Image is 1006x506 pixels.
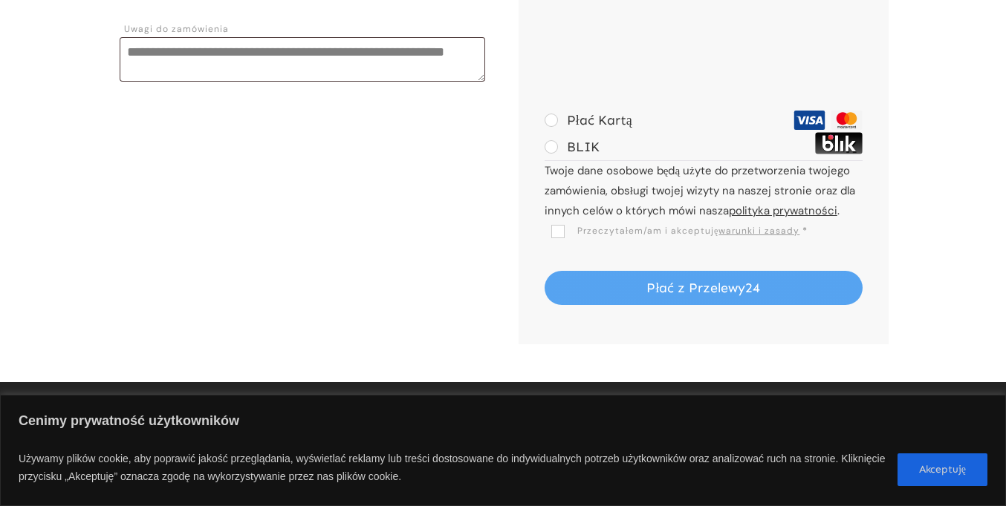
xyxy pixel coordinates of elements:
span: Przeczytałem/am i akceptuję [551,225,800,237]
label: Uwagi do zamówienia [124,22,485,38]
button: Akceptuję [898,453,987,486]
img: Visa [794,111,825,130]
img: Mastercard [831,111,863,130]
a: polityka prywatności [729,203,837,218]
p: Cenimy prywatność użytkowników [19,408,987,437]
abbr: wymagane [802,225,808,237]
label: BLIK [545,139,600,155]
label: Płać Kartą [545,112,632,128]
button: Płać z Przelewy24 [545,271,863,305]
p: Używamy plików cookie, aby poprawić jakość przeglądania, wyświetlać reklamy lub treści dostosowan... [19,446,886,493]
img: BLIK [815,132,863,154]
p: Twoje dane osobowe będą użyte do przetworzenia twojego zamówienia, obsługi twojej wizyty na nasze... [545,161,863,221]
a: warunki i zasady [718,225,799,237]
